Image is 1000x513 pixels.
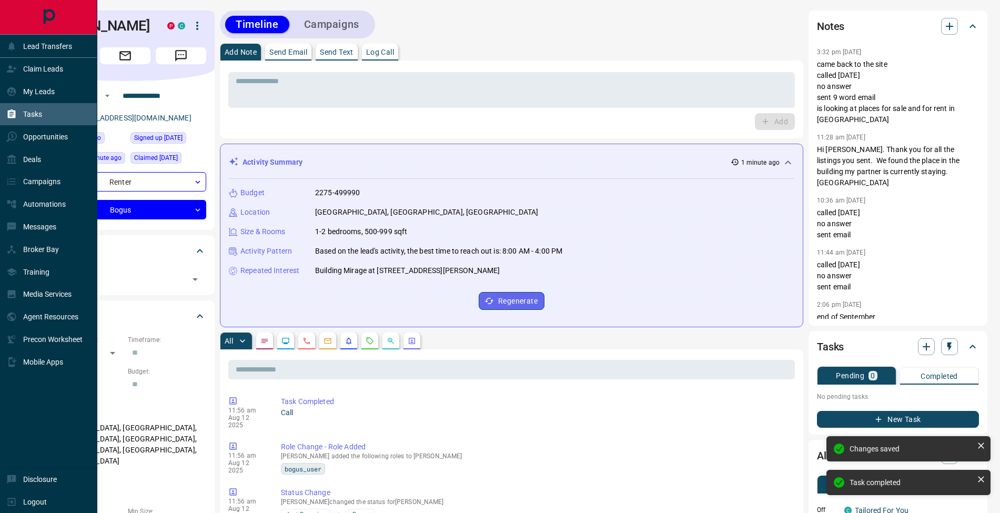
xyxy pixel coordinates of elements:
[817,14,979,39] div: Notes
[315,207,538,218] p: [GEOGRAPHIC_DATA], [GEOGRAPHIC_DATA], [GEOGRAPHIC_DATA]
[817,447,844,464] h2: Alerts
[228,407,265,414] p: 11:56 am
[240,226,286,237] p: Size & Rooms
[228,452,265,459] p: 11:56 am
[228,498,265,505] p: 11:56 am
[817,48,862,56] p: 3:32 pm [DATE]
[240,187,265,198] p: Budget
[817,389,979,405] p: No pending tasks
[260,337,269,345] svg: Notes
[240,265,299,276] p: Repeated Interest
[324,337,332,345] svg: Emails
[130,152,206,167] div: Tue Aug 20 2024
[225,337,233,345] p: All
[817,18,844,35] h2: Notes
[178,22,185,29] div: condos.ca
[167,22,175,29] div: property.ca
[229,153,794,172] div: Activity Summary1 minute ago
[817,443,979,468] div: Alerts
[320,48,353,56] p: Send Text
[281,487,791,498] p: Status Change
[817,411,979,428] button: New Task
[294,16,370,33] button: Campaigns
[44,200,206,219] div: Bogus
[73,114,191,122] a: [EMAIL_ADDRESS][DOMAIN_NAME]
[101,89,114,102] button: Open
[817,249,865,256] p: 11:44 am [DATE]
[44,172,206,192] div: Renter
[281,452,791,460] p: [PERSON_NAME] added the following roles to [PERSON_NAME]
[269,48,307,56] p: Send Email
[228,414,265,429] p: Aug 12 2025
[817,334,979,359] div: Tasks
[44,238,206,264] div: Tags
[228,459,265,474] p: Aug 12 2025
[240,207,270,218] p: Location
[240,246,292,257] p: Activity Pattern
[156,47,206,64] span: Message
[817,338,844,355] h2: Tasks
[128,335,206,345] p: Timeframe:
[134,153,178,163] span: Claimed [DATE]
[225,48,257,56] p: Add Note
[836,372,864,379] p: Pending
[817,59,979,125] p: came back to the site called [DATE] no answer sent 9 word email is looking at places for sale and...
[44,475,206,485] p: Motivation:
[408,337,416,345] svg: Agent Actions
[315,246,562,257] p: Based on the lead's activity, the best time to reach out is: 8:00 AM - 4:00 PM
[817,311,979,356] p: end of September need 2 parking alert I set up is correct going to work on documents
[225,16,289,33] button: Timeline
[44,17,151,34] h1: [PERSON_NAME]
[817,144,979,188] p: Hi [PERSON_NAME]. Thank you for all the listings you sent. We found the place in the building my ...
[44,419,206,470] p: [GEOGRAPHIC_DATA], [GEOGRAPHIC_DATA], [GEOGRAPHIC_DATA], [GEOGRAPHIC_DATA], [GEOGRAPHIC_DATA], [G...
[741,158,780,167] p: 1 minute ago
[302,337,311,345] svg: Calls
[479,292,544,310] button: Regenerate
[281,337,290,345] svg: Lead Browsing Activity
[850,445,973,453] div: Changes saved
[188,272,203,287] button: Open
[850,478,973,487] div: Task completed
[285,464,321,474] span: bogus_user
[817,259,979,293] p: called [DATE] no answer sent email
[817,301,862,308] p: 2:06 pm [DATE]
[134,133,183,143] span: Signed up [DATE]
[817,207,979,240] p: called [DATE] no answer sent email
[345,337,353,345] svg: Listing Alerts
[315,265,500,276] p: Building Mirage at [STREET_ADDRESS][PERSON_NAME]
[44,304,206,329] div: Criteria
[817,197,865,204] p: 10:36 am [DATE]
[281,441,791,452] p: Role Change - Role Added
[871,372,875,379] p: 0
[100,47,150,64] span: Email
[44,410,206,419] p: Areas Searched:
[921,373,958,380] p: Completed
[281,396,791,407] p: Task Completed
[366,48,394,56] p: Log Call
[130,132,206,147] div: Wed Apr 07 2021
[315,187,360,198] p: 2275-499990
[281,498,791,506] p: [PERSON_NAME] changed the status for [PERSON_NAME]
[281,407,791,418] p: Call
[366,337,374,345] svg: Requests
[315,226,407,237] p: 1-2 bedrooms, 500-999 sqft
[243,157,302,168] p: Activity Summary
[128,367,206,376] p: Budget:
[817,134,865,141] p: 11:28 am [DATE]
[387,337,395,345] svg: Opportunities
